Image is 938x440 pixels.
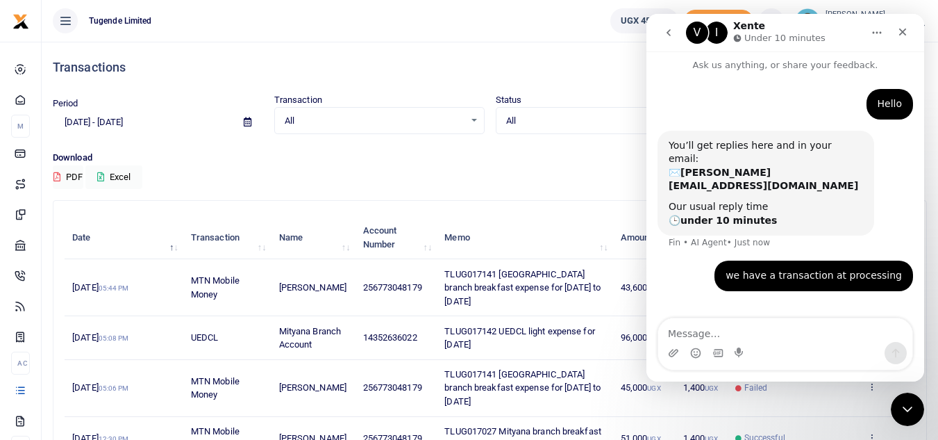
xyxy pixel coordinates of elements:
button: Excel [85,165,142,189]
span: [DATE] [72,332,128,343]
span: MTN Mobile Money [191,275,240,300]
span: UGX 45,393 [621,14,668,28]
span: [DATE] [72,282,128,293]
span: 14352636022 [363,332,417,343]
span: All [506,114,686,128]
a: logo-small logo-large logo-large [12,15,29,26]
label: Status [496,93,522,107]
label: Period [53,97,78,111]
span: TLUG017141 [GEOGRAPHIC_DATA] branch breakfast expense for [DATE] to [DATE] [444,269,601,307]
span: Add money [684,10,753,33]
span: MTN Mobile Money [191,376,240,400]
small: UGX [705,384,718,392]
li: M [11,115,30,138]
span: Tugende Limited [83,15,158,27]
small: 05:06 PM [99,384,129,392]
small: 05:08 PM [99,334,129,342]
span: [PERSON_NAME] [279,282,346,293]
span: 256773048179 [363,282,422,293]
iframe: Intercom live chat [646,14,924,382]
th: Amount: activate to sort column ascending [613,216,676,259]
span: All [285,114,464,128]
span: TLUG017142 UEDCL light expense for [DATE] [444,326,594,350]
button: PDF [53,165,83,189]
span: TLUG017141 [GEOGRAPHIC_DATA] branch breakfast expense for [DATE] to [DATE] [444,369,601,407]
img: logo-small [12,13,29,30]
small: 05:44 PM [99,284,129,292]
span: 1,400 [683,382,719,393]
a: profile-user [PERSON_NAME] Mityana Branch Account [795,8,927,33]
a: UGX 45,393 [610,8,678,33]
span: 256773048179 [363,382,422,393]
span: Mityana Branch Account [279,326,341,350]
th: Memo: activate to sort column ascending [437,216,612,259]
span: 43,600 [621,282,661,293]
span: UEDCL [191,332,219,343]
th: Transaction: activate to sort column ascending [183,216,271,259]
li: Wallet ballance [605,8,684,33]
span: 45,000 [621,382,661,393]
small: UGX [647,384,660,392]
span: 96,000 [621,332,661,343]
span: Failed [744,382,768,394]
span: [DATE] [72,382,128,393]
label: Transaction [274,93,322,107]
span: [PERSON_NAME] [279,382,346,393]
iframe: Intercom live chat [891,393,924,426]
th: Name: activate to sort column ascending [271,216,355,259]
img: profile-user [795,8,820,33]
small: [PERSON_NAME] [826,9,927,21]
h4: Transactions [53,60,927,75]
p: Download [53,151,927,165]
li: Ac [11,352,30,375]
th: Date: activate to sort column descending [65,216,183,259]
li: Toup your wallet [684,10,753,33]
input: select period [53,111,233,134]
th: Account Number: activate to sort column ascending [355,216,437,259]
